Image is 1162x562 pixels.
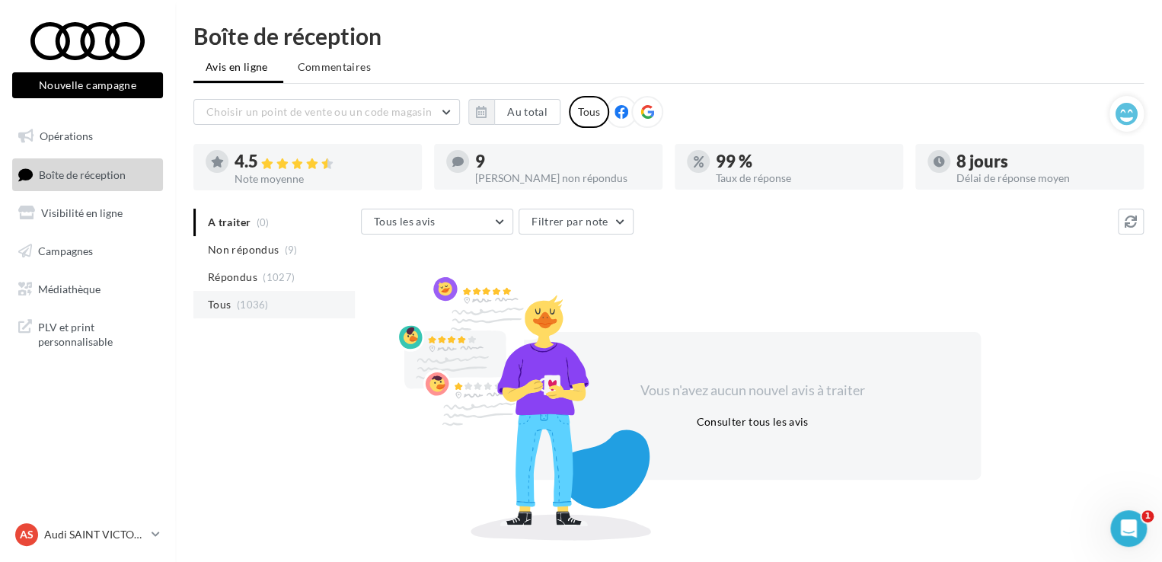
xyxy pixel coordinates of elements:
[9,197,166,229] a: Visibilité en ligne
[298,59,371,75] span: Commentaires
[475,153,650,170] div: 9
[39,168,126,180] span: Boîte de réception
[9,273,166,305] a: Médiathèque
[361,209,513,235] button: Tous les avis
[193,24,1144,47] div: Boîte de réception
[193,99,460,125] button: Choisir un point de vente ou un code magasin
[263,271,295,283] span: (1027)
[41,206,123,219] span: Visibilité en ligne
[235,174,410,184] div: Note moyenne
[235,153,410,171] div: 4.5
[956,153,1132,170] div: 8 jours
[1110,510,1147,547] iframe: Intercom live chat
[374,215,436,228] span: Tous les avis
[12,72,163,98] button: Nouvelle campagne
[208,270,257,285] span: Répondus
[206,105,432,118] span: Choisir un point de vente ou un code magasin
[237,299,269,311] span: (1036)
[716,173,891,184] div: Taux de réponse
[468,99,560,125] button: Au total
[9,235,166,267] a: Campagnes
[44,527,145,542] p: Audi SAINT VICTORET
[208,242,279,257] span: Non répondus
[494,99,560,125] button: Au total
[38,282,101,295] span: Médiathèque
[38,317,157,350] span: PLV et print personnalisable
[569,96,609,128] div: Tous
[285,244,298,256] span: (9)
[12,520,163,549] a: AS Audi SAINT VICTORET
[956,173,1132,184] div: Délai de réponse moyen
[1141,510,1154,522] span: 1
[9,158,166,191] a: Boîte de réception
[519,209,634,235] button: Filtrer par note
[690,413,814,431] button: Consulter tous les avis
[9,120,166,152] a: Opérations
[475,173,650,184] div: [PERSON_NAME] non répondus
[20,527,34,542] span: AS
[716,153,891,170] div: 99 %
[38,244,93,257] span: Campagnes
[621,381,883,401] div: Vous n'avez aucun nouvel avis à traiter
[40,129,93,142] span: Opérations
[9,311,166,356] a: PLV et print personnalisable
[208,297,231,312] span: Tous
